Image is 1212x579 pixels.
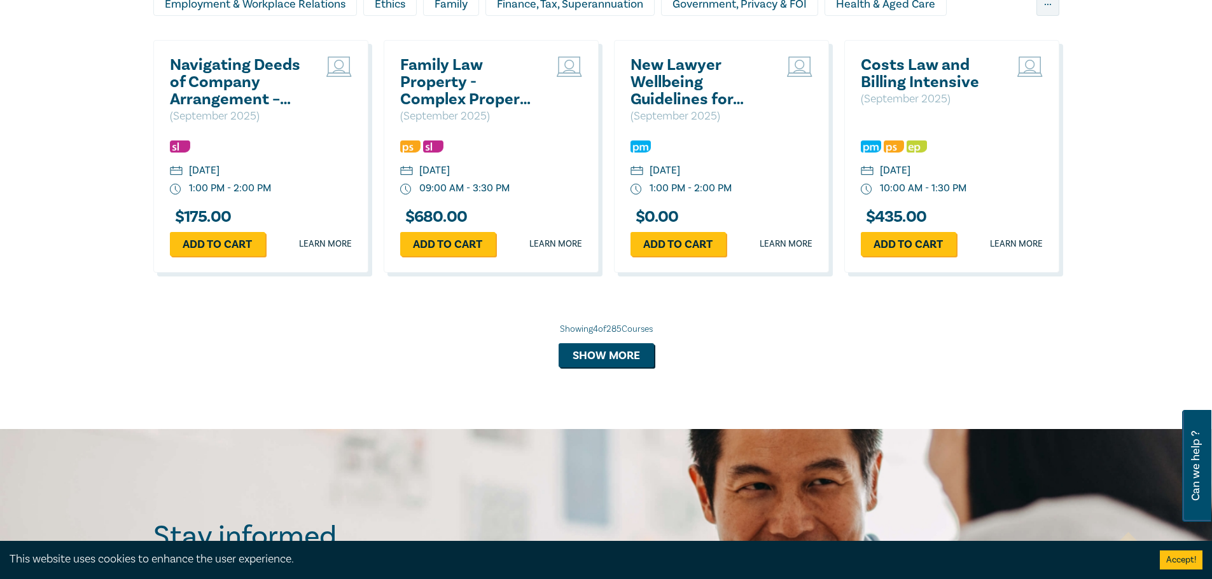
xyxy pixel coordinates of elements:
div: 09:00 AM - 3:30 PM [419,181,510,196]
a: Learn more [760,238,812,250]
img: Substantive Law [423,140,443,153]
img: Live Stream [326,57,352,77]
button: Show more [559,343,654,367]
div: Showing 4 of 285 Courses [153,323,1059,336]
img: Live Stream [557,57,582,77]
a: Add to cart [400,232,496,256]
img: Ethics & Professional Responsibility [907,140,927,153]
p: ( September 2025 ) [630,108,767,125]
div: Migration [635,22,706,46]
div: Litigation & Dispute Resolution [450,22,629,46]
img: Professional Skills [400,140,421,153]
a: Add to cart [861,232,956,256]
p: ( September 2025 ) [400,108,537,125]
div: Personal Injury & Medico-Legal [713,22,891,46]
h3: $ 0.00 [630,208,679,226]
p: ( September 2025 ) [861,91,998,107]
img: watch [170,184,181,195]
div: This website uses cookies to enhance the user experience. [10,551,1141,568]
div: Intellectual Property [317,22,444,46]
img: Substantive Law [170,140,190,153]
button: Accept cookies [1160,550,1202,569]
div: 10:00 AM - 1:30 PM [880,181,966,196]
img: calendar [861,166,874,177]
a: Add to cart [170,232,265,256]
a: Learn more [990,238,1043,250]
div: [DATE] [419,163,450,178]
img: calendar [170,166,183,177]
a: Learn more [299,238,352,250]
a: New Lawyer Wellbeing Guidelines for Legal Workplaces [630,57,767,108]
img: calendar [630,166,643,177]
div: [DATE] [880,163,910,178]
div: Insolvency & Restructuring [153,22,310,46]
img: watch [861,184,872,195]
img: watch [400,184,412,195]
h3: $ 680.00 [400,208,468,226]
h3: $ 175.00 [170,208,232,226]
img: Practice Management & Business Skills [630,140,651,153]
a: Costs Law and Billing Intensive [861,57,998,91]
span: Can we help ? [1190,418,1202,514]
img: Professional Skills [884,140,904,153]
a: Family Law Property - Complex Property Settlements ([DATE]) [400,57,537,108]
div: [DATE] [189,163,219,178]
img: Live Stream [787,57,812,77]
a: Add to cart [630,232,726,256]
p: ( September 2025 ) [170,108,307,125]
img: Live Stream [1017,57,1043,77]
a: Navigating Deeds of Company Arrangement – Strategy and Structure [170,57,307,108]
div: [DATE] [650,163,680,178]
img: Practice Management & Business Skills [861,140,881,153]
h3: $ 435.00 [861,208,927,226]
div: 1:00 PM - 2:00 PM [189,181,271,196]
h2: Stay informed. [153,520,454,553]
img: watch [630,184,642,195]
a: Learn more [529,238,582,250]
div: 1:00 PM - 2:00 PM [650,181,732,196]
img: calendar [400,166,413,177]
